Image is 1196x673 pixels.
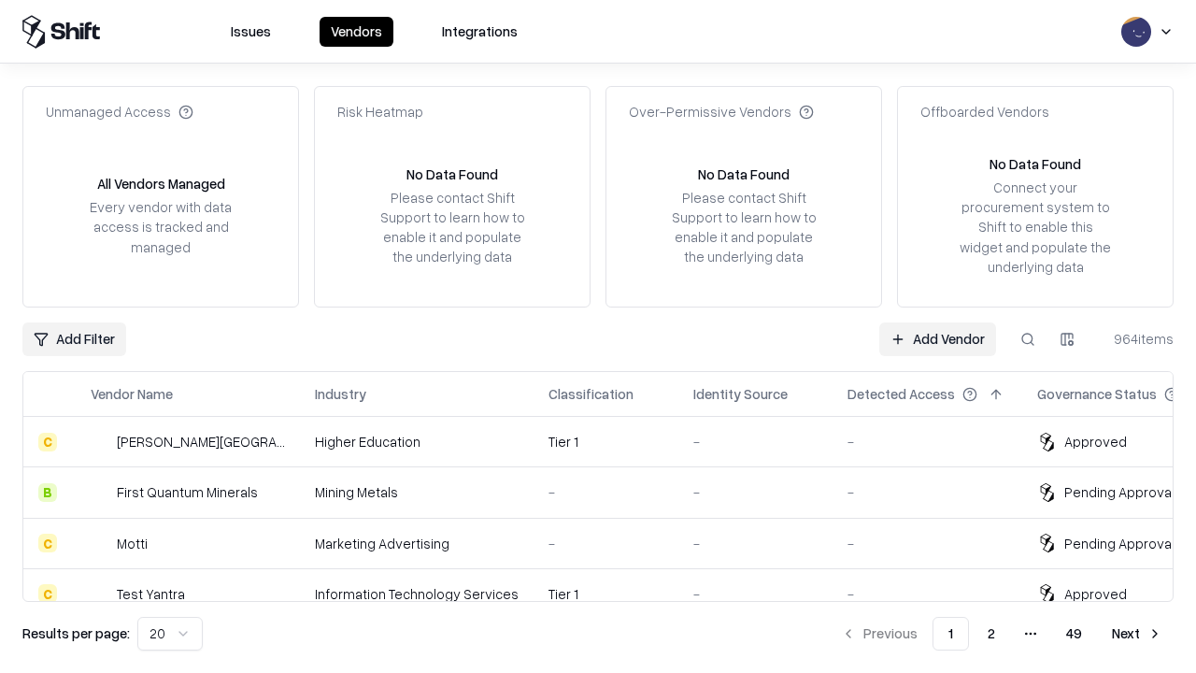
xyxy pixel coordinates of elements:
[91,483,109,502] img: First Quantum Minerals
[920,102,1049,122] div: Offboarded Vendors
[548,432,663,451] div: Tier 1
[46,102,193,122] div: Unmanaged Access
[375,188,530,267] div: Please contact Shift Support to learn how to enable it and populate the underlying data
[22,322,126,356] button: Add Filter
[1064,482,1175,502] div: Pending Approval
[698,165,790,184] div: No Data Found
[91,384,173,404] div: Vendor Name
[629,102,814,122] div: Over-Permissive Vendors
[693,584,818,604] div: -
[117,482,258,502] div: First Quantum Minerals
[693,482,818,502] div: -
[933,617,969,651] button: 1
[693,534,818,553] div: -
[1037,384,1157,404] div: Governance Status
[38,433,57,451] div: C
[315,432,519,451] div: Higher Education
[548,534,663,553] div: -
[1101,617,1174,651] button: Next
[548,384,634,404] div: Classification
[117,584,185,604] div: Test Yantra
[38,584,57,603] div: C
[847,534,1007,553] div: -
[548,584,663,604] div: Tier 1
[220,17,282,47] button: Issues
[548,482,663,502] div: -
[990,154,1081,174] div: No Data Found
[117,432,285,451] div: [PERSON_NAME][GEOGRAPHIC_DATA]
[973,617,1010,651] button: 2
[666,188,821,267] div: Please contact Shift Support to learn how to enable it and populate the underlying data
[320,17,393,47] button: Vendors
[847,482,1007,502] div: -
[315,584,519,604] div: Information Technology Services
[91,584,109,603] img: Test Yantra
[83,197,238,256] div: Every vendor with data access is tracked and managed
[22,623,130,643] p: Results per page:
[97,174,225,193] div: All Vendors Managed
[1099,329,1174,349] div: 964 items
[1064,584,1127,604] div: Approved
[879,322,996,356] a: Add Vendor
[958,178,1113,277] div: Connect your procurement system to Shift to enable this widget and populate the underlying data
[693,384,788,404] div: Identity Source
[117,534,148,553] div: Motti
[91,433,109,451] img: Reichman University
[38,534,57,552] div: C
[431,17,529,47] button: Integrations
[1064,534,1175,553] div: Pending Approval
[1051,617,1097,651] button: 49
[693,432,818,451] div: -
[91,534,109,552] img: Motti
[315,384,366,404] div: Industry
[847,432,1007,451] div: -
[847,584,1007,604] div: -
[38,483,57,502] div: B
[1064,432,1127,451] div: Approved
[847,384,955,404] div: Detected Access
[830,617,1174,651] nav: pagination
[315,534,519,553] div: Marketing Advertising
[337,102,423,122] div: Risk Heatmap
[406,165,498,184] div: No Data Found
[315,482,519,502] div: Mining Metals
